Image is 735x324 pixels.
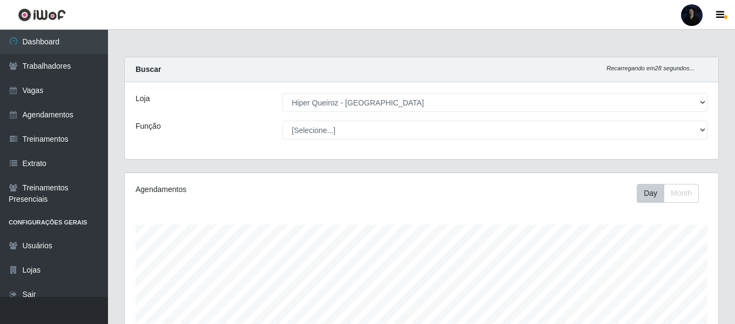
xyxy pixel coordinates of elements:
[637,184,707,203] div: Toolbar with button groups
[18,8,66,22] img: CoreUI Logo
[136,121,161,132] label: Função
[637,184,699,203] div: First group
[136,93,150,104] label: Loja
[136,65,161,74] strong: Buscar
[637,184,664,203] button: Day
[136,184,365,195] div: Agendamentos
[664,184,699,203] button: Month
[606,65,694,71] i: Recarregando em 28 segundos...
